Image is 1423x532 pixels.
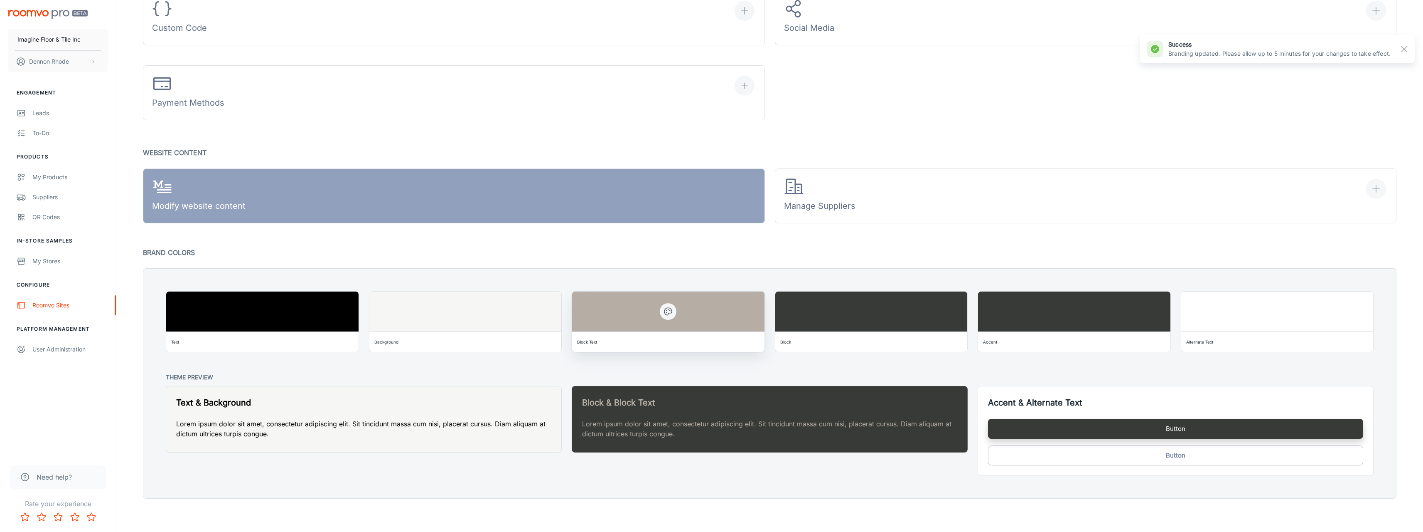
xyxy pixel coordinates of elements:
[143,147,1396,158] p: Website Content
[143,168,765,223] a: Modify website content
[17,35,81,44] p: Imagine Floor & Tile Inc
[983,338,997,346] div: Accent
[1186,338,1213,346] div: Alternate Text
[152,74,224,112] div: Payment Methods
[176,396,551,409] h5: Text & Background
[775,168,1397,223] button: Manage Suppliers
[374,338,398,346] div: Background
[1168,40,1391,49] h6: success
[988,419,1363,439] button: Button
[143,65,765,120] button: Payment Methods
[8,29,108,50] button: Imagine Floor & Tile Inc
[780,338,791,346] div: Block
[66,509,83,525] button: Rate 4 star
[32,345,108,354] div: User Administration
[32,193,108,202] div: Suppliers
[582,396,957,409] h5: Block & Block Text
[33,509,50,525] button: Rate 2 star
[29,57,69,66] p: Dennon Rhode
[582,419,957,439] p: Lorem ipsum dolor sit amet, consectetur adipiscing elit. Sit tincidunt massa cum nisi, placerat c...
[32,213,108,222] div: QR Codes
[1168,49,1391,58] p: Branding updated. Please allow up to 5 minutes for your changes to take effect.
[32,109,108,118] div: Leads
[32,129,108,138] div: To-do
[8,51,108,72] button: Dennon Rhode
[577,338,597,346] div: Block Text
[152,177,246,215] div: Modify website content
[7,499,109,509] p: Rate your experience
[784,177,855,215] div: Manage Suppliers
[83,509,100,525] button: Rate 5 star
[166,372,1374,383] p: Theme Preview
[50,509,66,525] button: Rate 3 star
[37,472,72,482] span: Need help?
[17,509,33,525] button: Rate 1 star
[8,10,88,19] img: Roomvo PRO Beta
[988,445,1363,465] button: Button
[171,338,179,346] div: Text
[32,257,108,266] div: My Stores
[988,396,1363,409] h5: Accent & Alternate Text
[143,247,1396,258] p: Brand Colors
[32,301,108,310] div: Roomvo Sites
[32,173,108,182] div: My Products
[176,419,551,439] p: Lorem ipsum dolor sit amet, consectetur adipiscing elit. Sit tincidunt massa cum nisi, placerat c...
